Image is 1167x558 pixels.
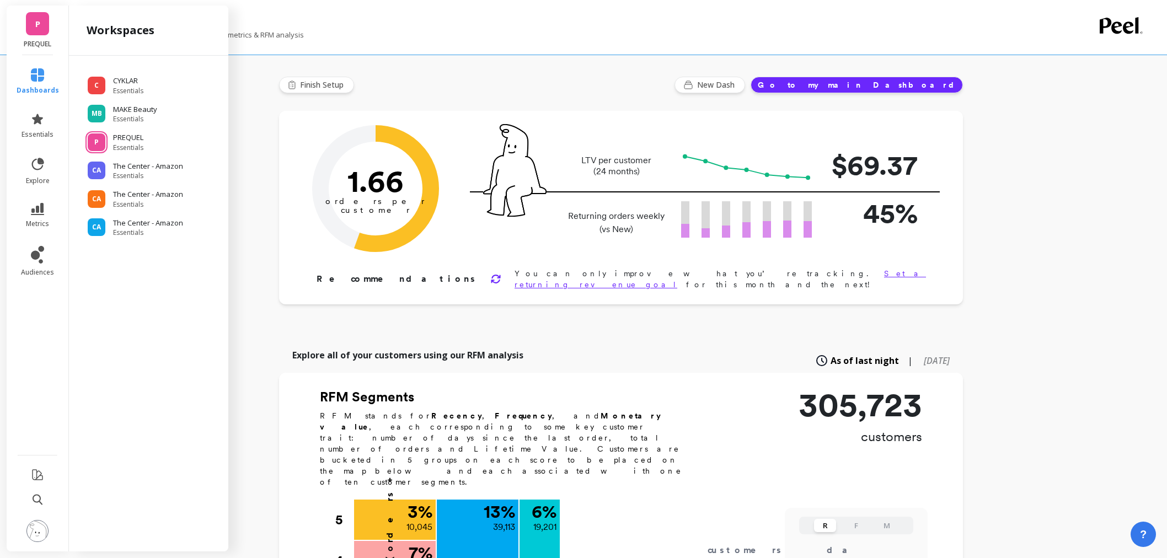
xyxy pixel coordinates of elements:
span: ? [1140,527,1147,542]
span: Essentials [113,228,183,237]
span: [DATE] [924,355,950,367]
p: Recommendations [317,272,477,286]
span: CA [92,166,101,175]
button: R [814,519,836,532]
div: customers [708,544,797,557]
img: pal seatted on line [483,124,547,217]
p: The Center - Amazon [113,189,183,200]
p: RFM stands for , , and , each corresponding to some key customer trait: number of days since the ... [320,410,695,487]
span: CA [92,195,101,203]
p: Returning orders weekly (vs New) [565,210,668,236]
span: Essentials [113,200,183,209]
p: The Center - Amazon [113,161,183,172]
b: Frequency [495,411,552,420]
tspan: customer [341,205,411,215]
p: 6 % [532,503,556,521]
img: profile picture [26,520,49,542]
button: Go to my main Dashboard [751,77,963,93]
p: PREQUEL [113,132,143,143]
p: 45% [829,192,918,234]
p: $69.37 [829,144,918,186]
p: You can only improve what you’re tracking. for this month and the next! [515,268,928,290]
p: Explore all of your customers using our RFM analysis [292,348,523,362]
p: 10,045 [406,521,432,534]
b: Recency [431,411,482,420]
h2: RFM Segments [320,388,695,406]
div: days [827,544,872,557]
span: audiences [21,268,54,277]
span: dashboards [17,86,59,95]
span: Essentials [113,115,157,124]
h2: workspaces [87,23,154,38]
span: Essentials [113,143,143,152]
p: MAKE Beauty [113,104,157,115]
button: New Dash [674,77,745,93]
span: Essentials [113,171,183,180]
p: 305,723 [799,388,922,421]
p: 19,201 [533,521,556,534]
span: P [35,18,40,30]
span: Essentials [113,87,143,95]
text: 1.66 [347,163,404,199]
p: 3 % [408,503,432,521]
p: 39,113 [493,521,515,534]
span: P [94,138,99,147]
div: 5 [335,500,353,540]
p: PREQUEL [18,40,58,49]
p: The Center - Amazon [113,218,183,229]
span: CA [92,223,101,232]
p: customers [799,428,922,446]
button: Finish Setup [279,77,354,93]
span: metrics [26,219,49,228]
p: CYKLAR [113,76,143,87]
span: As of last night [831,354,899,367]
span: | [908,354,913,367]
span: MB [92,109,102,118]
tspan: orders per [325,196,426,206]
button: M [876,519,898,532]
span: explore [26,176,50,185]
span: C [94,81,99,90]
button: ? [1131,522,1156,547]
p: 13 % [484,503,515,521]
span: essentials [22,130,53,139]
p: LTV per customer (24 months) [565,155,668,177]
button: F [845,519,867,532]
span: New Dash [697,79,738,90]
span: Finish Setup [300,79,347,90]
